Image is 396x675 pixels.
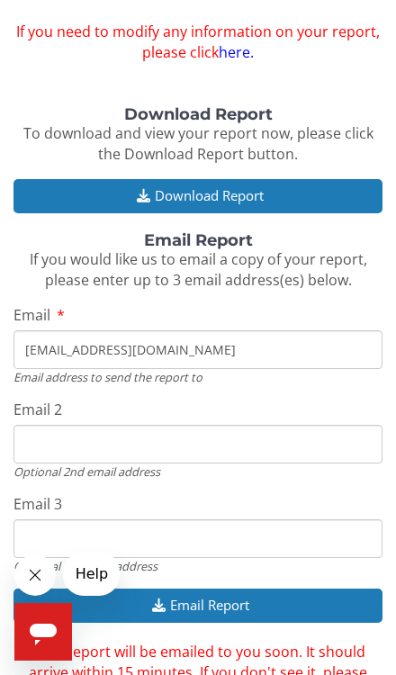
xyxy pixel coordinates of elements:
[63,552,120,596] iframe: Message from company
[13,179,382,212] button: Download Report
[144,230,253,250] strong: Email Report
[30,249,367,290] span: If you would like us to email a copy of your report, please enter up to 3 email address(es) below.
[14,603,72,661] iframe: Button to launch messaging window
[13,558,382,574] div: Optional 3rd email address
[14,554,56,596] iframe: Close message
[23,123,373,164] span: To download and view your report now, please click the Download Report button.
[13,305,50,325] span: Email
[13,22,382,63] span: If you need to modify any information on your report, please click
[13,494,62,514] span: Email 3
[13,589,382,622] button: Email Report
[13,463,382,480] div: Optional 2nd email address
[13,369,382,385] div: Email address to send the report to
[124,104,273,124] strong: Download Report
[13,400,62,419] span: Email 2
[219,42,254,62] a: here.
